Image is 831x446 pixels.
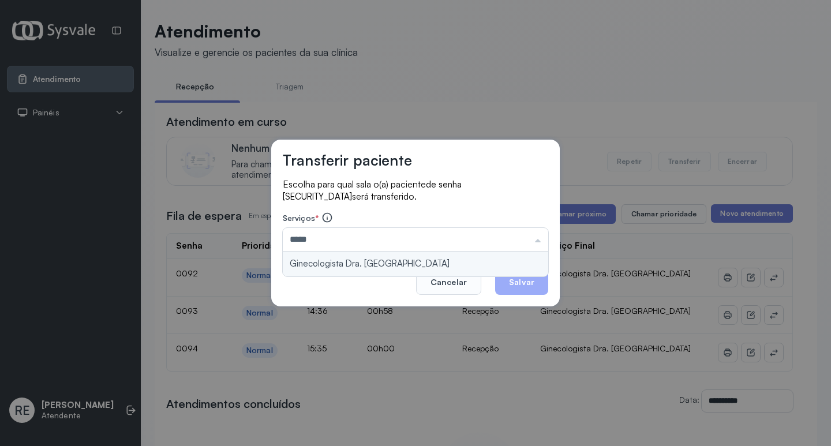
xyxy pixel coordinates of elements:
h3: Transferir paciente [283,151,412,169]
span: de senha [SECURITY_DATA] [283,179,462,202]
button: Cancelar [416,269,481,295]
button: Salvar [495,269,548,295]
span: Serviços [283,213,315,223]
p: Escolha para qual sala o(a) paciente será transferido. [283,178,548,203]
li: Ginecologista Dra. [GEOGRAPHIC_DATA] [283,252,548,276]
